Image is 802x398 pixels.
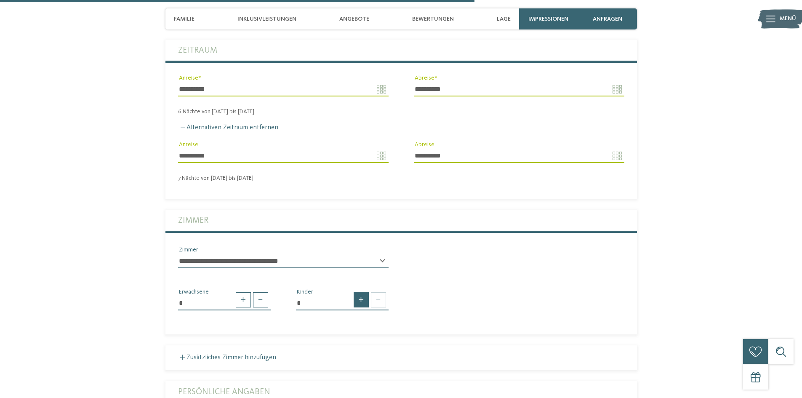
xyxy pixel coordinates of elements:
span: Bewertungen [412,16,454,23]
span: Familie [174,16,195,23]
label: Zimmer [178,210,624,231]
div: 6 Nächte von [DATE] bis [DATE] [165,108,637,115]
span: Angebote [339,16,369,23]
div: 7 Nächte von [DATE] bis [DATE] [165,175,637,182]
label: Zusätzliches Zimmer hinzufügen [178,354,276,361]
span: Impressionen [528,16,568,23]
label: Zeitraum [178,40,624,61]
span: anfragen [593,16,622,23]
span: Inklusivleistungen [237,16,296,23]
span: Lage [497,16,511,23]
label: Alternativen Zeitraum entfernen [178,124,278,131]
